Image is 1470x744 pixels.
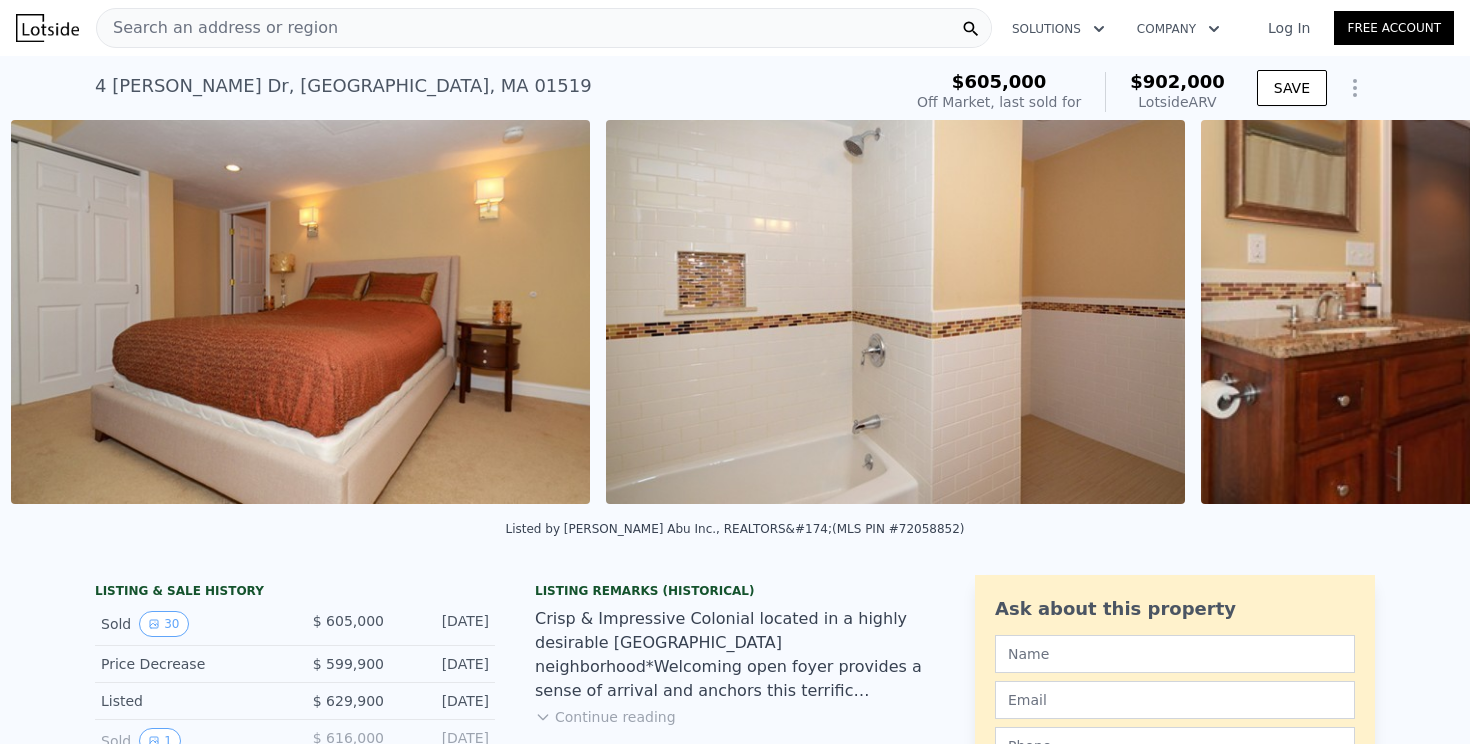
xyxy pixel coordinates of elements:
input: Email [995,681,1355,719]
span: Search an address or region [97,16,338,40]
button: Continue reading [535,707,676,727]
div: Crisp & Impressive Colonial located in a highly desirable [GEOGRAPHIC_DATA] neighborhood*Welcomin... [535,607,935,703]
div: Off Market, last sold for [917,92,1081,112]
span: $902,000 [1130,71,1225,92]
div: [DATE] [400,691,489,711]
div: Sold [101,611,279,637]
span: $ 599,900 [313,656,384,672]
div: Listed by [PERSON_NAME] Abu Inc., REALTORS&#174; (MLS PIN #72058852) [505,522,964,536]
div: Listed [101,691,279,711]
span: $605,000 [952,71,1047,92]
button: View historical data [139,611,188,637]
div: Lotside ARV [1130,92,1225,112]
div: Listing Remarks (Historical) [535,583,935,599]
input: Name [995,635,1355,673]
div: Ask about this property [995,595,1355,623]
div: [DATE] [400,654,489,674]
button: Solutions [996,11,1121,47]
button: Show Options [1335,68,1375,108]
a: Free Account [1334,11,1454,45]
div: LISTING & SALE HISTORY [95,583,495,603]
button: SAVE [1257,70,1327,106]
div: 4 [PERSON_NAME] Dr , [GEOGRAPHIC_DATA] , MA 01519 [95,72,592,100]
div: [DATE] [400,611,489,637]
a: Log In [1244,18,1334,38]
img: Sale: 74851953 Parcel: 38861099 [11,120,590,504]
img: Sale: 74851953 Parcel: 38861099 [606,120,1185,504]
button: Company [1121,11,1236,47]
span: $ 629,900 [313,693,384,709]
span: $ 605,000 [313,613,384,629]
img: Lotside [16,14,79,42]
div: Price Decrease [101,654,279,674]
